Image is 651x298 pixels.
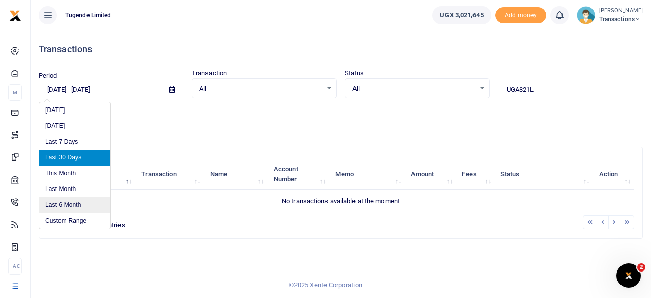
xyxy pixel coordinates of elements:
span: Tugende Limited [61,11,115,20]
img: profile-user [577,6,595,24]
input: select period [39,81,161,98]
h4: Transactions [39,44,643,55]
span: UGX 3,021,645 [440,10,483,20]
li: [DATE] [39,102,110,118]
th: Action: activate to sort column ascending [593,158,634,190]
label: Transaction [192,68,227,78]
p: Download [39,111,643,121]
th: Fees: activate to sort column ascending [456,158,495,190]
th: Amount: activate to sort column ascending [405,158,456,190]
li: This Month [39,166,110,181]
img: logo-small [9,10,21,22]
th: Transaction: activate to sort column ascending [135,158,204,190]
label: Period [39,71,57,81]
th: Status: activate to sort column ascending [495,158,594,190]
input: Search [498,81,643,98]
th: Name: activate to sort column ascending [204,158,268,190]
span: All [199,84,322,94]
span: 2 [637,263,645,272]
span: Add money [495,7,546,24]
a: UGX 3,021,645 [432,6,491,24]
th: Account Number: activate to sort column ascending [268,158,330,190]
li: Wallet ballance [428,6,495,24]
li: [DATE] [39,118,110,134]
div: Showing 0 to 0 of 0 entries [47,214,288,230]
li: Last Month [39,181,110,197]
li: Ac [8,258,22,275]
small: [PERSON_NAME] [599,7,643,15]
a: Add money [495,11,546,18]
th: Memo: activate to sort column ascending [330,158,405,190]
td: No transactions available at the moment [47,190,634,211]
li: Last 7 Days [39,134,110,150]
label: Status [345,68,364,78]
li: Toup your wallet [495,7,546,24]
a: profile-user [PERSON_NAME] Transactions [577,6,643,24]
a: logo-small logo-large logo-large [9,11,21,19]
li: Last 30 Days [39,150,110,166]
li: Last 6 Month [39,197,110,213]
span: All [352,84,475,94]
li: M [8,84,22,101]
li: Custom Range [39,213,110,229]
iframe: Intercom live chat [616,263,641,288]
span: Transactions [599,15,643,24]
